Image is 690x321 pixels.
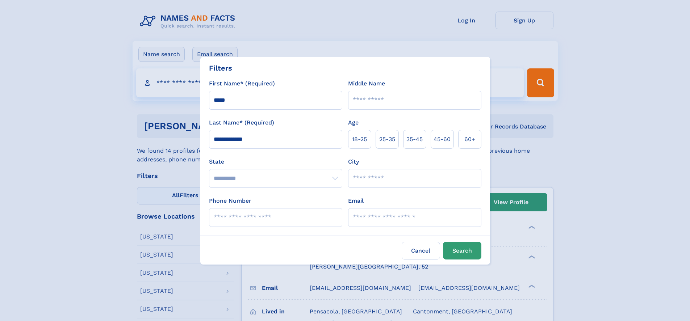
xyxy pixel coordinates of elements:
[352,135,367,144] span: 18‑25
[348,157,359,166] label: City
[402,242,440,259] label: Cancel
[209,197,251,205] label: Phone Number
[209,157,342,166] label: State
[348,118,359,127] label: Age
[443,242,481,259] button: Search
[348,197,364,205] label: Email
[464,135,475,144] span: 60+
[209,79,275,88] label: First Name* (Required)
[209,118,274,127] label: Last Name* (Required)
[434,135,451,144] span: 45‑60
[348,79,385,88] label: Middle Name
[406,135,423,144] span: 35‑45
[209,63,232,73] div: Filters
[379,135,395,144] span: 25‑35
